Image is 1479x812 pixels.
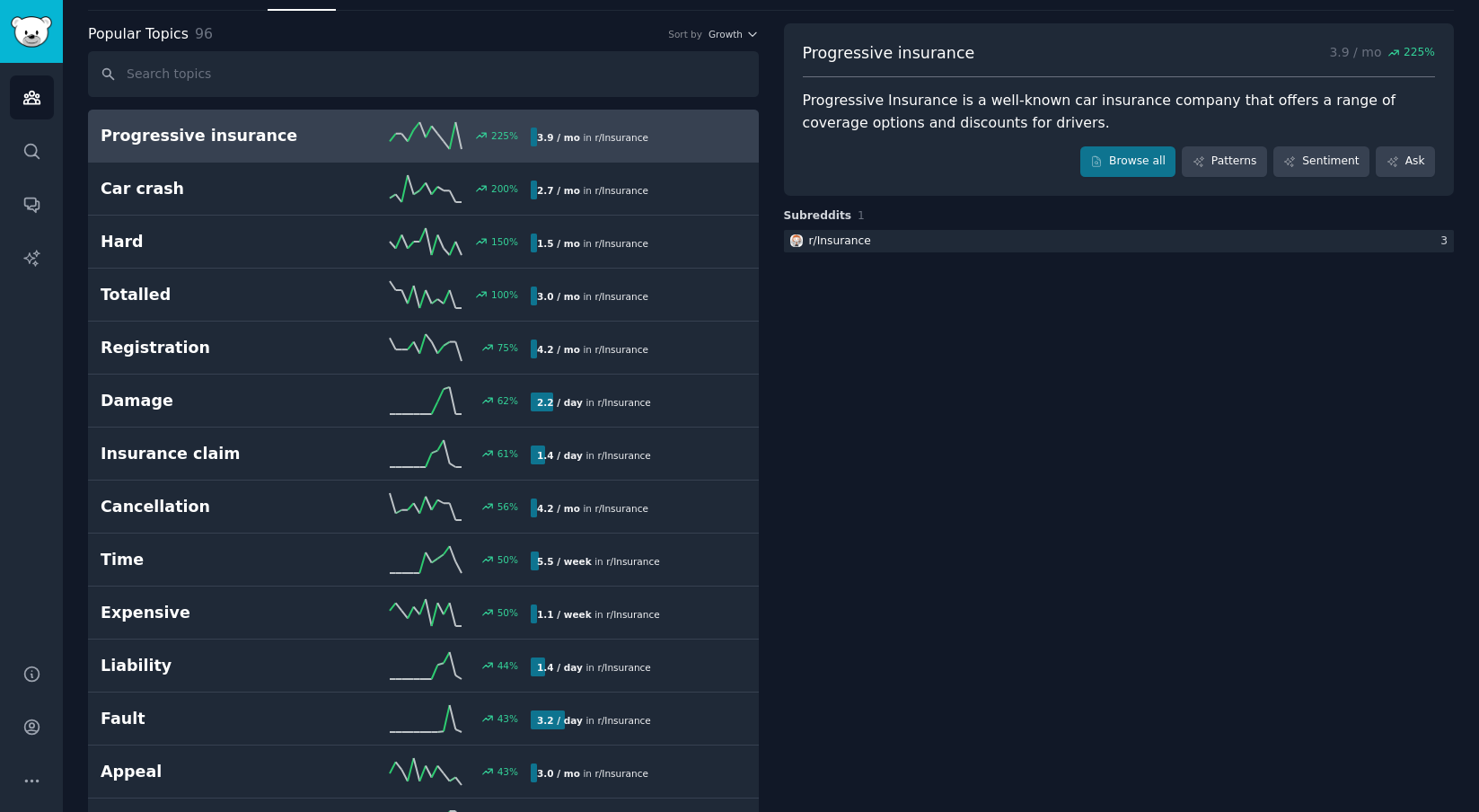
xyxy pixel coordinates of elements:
[594,185,647,196] span: r/ Insurance
[1329,42,1435,65] p: 3.9 / mo
[531,181,655,199] div: in
[531,446,657,464] div: in
[101,708,316,730] h2: Fault
[531,340,655,358] div: in
[101,443,316,465] h2: Insurance claim
[597,397,650,408] span: r/ Insurance
[497,765,518,778] div: 43 %
[537,662,583,673] b: 1.4 / day
[1080,146,1176,177] a: Browse all
[606,556,659,567] span: r/ Insurance
[594,344,647,355] span: r/ Insurance
[1376,146,1435,177] a: Ask
[594,503,647,514] span: r/ Insurance
[88,640,759,693] a: Liability44%1.4 / dayin r/Insurance
[537,344,580,355] b: 4.2 / mo
[594,291,647,302] span: r/ Insurance
[101,390,316,412] h2: Damage
[195,25,213,42] span: 96
[1182,146,1266,177] a: Patterns
[531,552,666,570] div: in
[491,235,518,248] div: 150 %
[537,291,580,302] b: 3.0 / mo
[709,28,759,40] button: Growth
[531,658,657,676] div: in
[668,28,702,40] div: Sort by
[497,394,518,407] div: 62 %
[784,230,1455,252] a: Insurancer/Insurance3
[537,503,580,514] b: 4.2 / mo
[88,375,759,428] a: Damage62%2.2 / dayin r/Insurance
[88,269,759,322] a: Totalled100%3.0 / moin r/Insurance
[1440,234,1454,250] div: 3
[597,662,650,673] span: r/ Insurance
[531,128,655,146] div: in
[497,606,518,619] div: 50 %
[537,238,580,249] b: 1.5 / mo
[709,28,743,40] span: Growth
[606,609,659,620] span: r/ Insurance
[597,715,650,726] span: r/ Insurance
[88,110,759,163] a: Progressive insurance225%3.9 / moin r/Insurance
[537,556,592,567] b: 5.5 / week
[88,163,759,216] a: Car crash200%2.7 / moin r/Insurance
[531,710,657,729] div: in
[531,287,655,305] div: in
[101,125,316,147] h2: Progressive insurance
[101,337,316,359] h2: Registration
[88,481,759,534] a: Cancellation56%4.2 / moin r/Insurance
[101,761,316,783] h2: Appeal
[537,132,580,143] b: 3.9 / mo
[809,234,871,250] div: r/ Insurance
[88,216,759,269] a: Hard150%1.5 / moin r/Insurance
[101,496,316,518] h2: Cancellation
[491,288,518,301] div: 100 %
[531,393,657,411] div: in
[88,693,759,746] a: Fault43%3.2 / dayin r/Insurance
[537,397,583,408] b: 2.2 / day
[497,500,518,513] div: 56 %
[497,341,518,354] div: 75 %
[101,655,316,677] h2: Liability
[803,90,1436,134] div: Progressive Insurance is a well-known car insurance company that offers a range of coverage optio...
[497,553,518,566] div: 50 %
[531,763,655,782] div: in
[88,746,759,799] a: Appeal43%3.0 / moin r/Insurance
[88,587,759,640] a: Expensive50%1.1 / weekin r/Insurance
[594,132,647,143] span: r/ Insurance
[531,234,655,252] div: in
[497,447,518,460] div: 61 %
[537,609,592,620] b: 1.1 / week
[537,185,580,196] b: 2.7 / mo
[1404,45,1435,61] span: 225 %
[491,182,518,195] div: 200 %
[88,322,759,375] a: Registration75%4.2 / moin r/Insurance
[497,659,518,672] div: 44 %
[537,715,583,726] b: 3.2 / day
[491,129,518,142] div: 225 %
[497,712,518,725] div: 43 %
[594,768,647,779] span: r/ Insurance
[88,428,759,481] a: Insurance claim61%1.4 / dayin r/Insurance
[790,234,803,247] img: Insurance
[101,178,316,200] h2: Car crash
[537,768,580,779] b: 3.0 / mo
[531,499,655,517] div: in
[537,450,583,461] b: 1.4 / day
[101,231,316,253] h2: Hard
[803,42,975,65] span: Progressive insurance
[858,209,865,222] span: 1
[11,16,52,48] img: GummySearch logo
[88,51,759,97] input: Search topics
[101,284,316,306] h2: Totalled
[1273,146,1369,177] a: Sentiment
[101,549,316,571] h2: Time
[101,602,316,624] h2: Expensive
[531,605,666,623] div: in
[597,450,650,461] span: r/ Insurance
[88,23,189,46] span: Popular Topics
[88,534,759,587] a: Time50%5.5 / weekin r/Insurance
[594,238,647,249] span: r/ Insurance
[784,208,852,225] span: Subreddits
